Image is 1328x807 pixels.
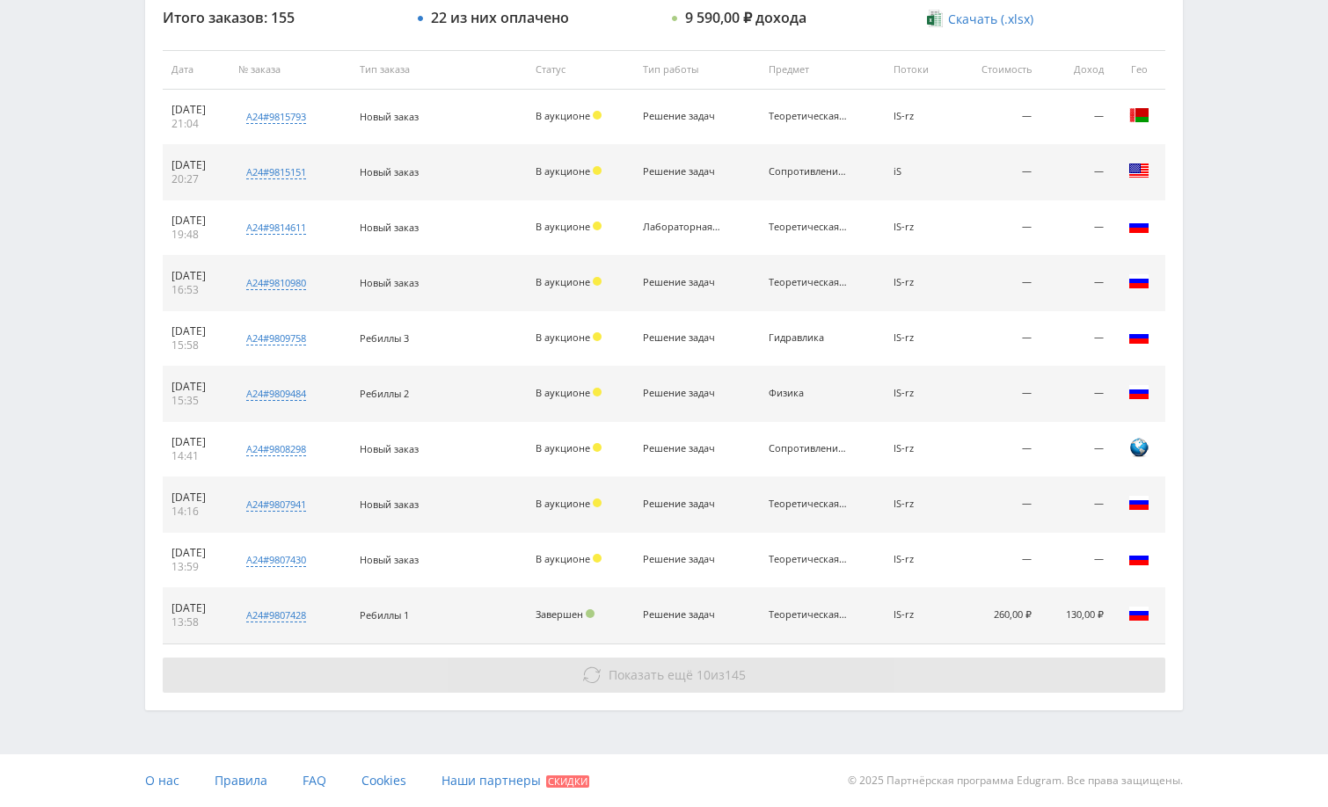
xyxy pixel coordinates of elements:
[725,666,746,683] span: 145
[1040,422,1113,477] td: —
[171,505,221,519] div: 14:16
[760,50,885,90] th: Предмет
[246,498,306,512] div: a24#9807941
[643,388,722,399] div: Решение задач
[593,332,602,341] span: Холд
[536,109,590,122] span: В аукционе
[1128,382,1149,403] img: rus.png
[536,331,590,344] span: В аукционе
[361,772,406,789] span: Cookies
[171,214,221,228] div: [DATE]
[769,111,848,122] div: Теоретическая механика
[685,10,806,25] div: 9 590,00 ₽ дохода
[171,615,221,629] div: 13:58
[769,332,848,344] div: Гидравлика
[927,10,942,27] img: xlsx
[1040,588,1113,643] td: 130,00 ₽
[643,332,722,344] div: Решение задач
[360,221,419,234] span: Новый заказ
[593,498,602,507] span: Холд
[643,111,722,122] div: Решение задач
[360,276,419,289] span: Новый заказ
[953,422,1041,477] td: —
[586,609,595,618] span: Подтвержден
[246,608,306,622] div: a24#9807428
[769,554,848,565] div: Теоретическая механика
[953,90,1041,145] td: —
[527,50,635,90] th: Статус
[360,442,419,455] span: Новый заказ
[894,166,945,178] div: iS
[953,50,1041,90] th: Стоимость
[171,380,221,394] div: [DATE]
[360,553,419,566] span: Новый заказ
[171,546,221,560] div: [DATE]
[246,110,306,124] div: a24#9815793
[171,117,221,131] div: 21:04
[431,10,569,25] div: 22 из них оплачено
[1040,367,1113,422] td: —
[171,394,221,408] div: 15:35
[927,11,1032,28] a: Скачать (.xlsx)
[643,277,722,288] div: Решение задач
[953,145,1041,200] td: —
[894,277,945,288] div: IS-rz
[643,609,722,621] div: Решение задач
[894,443,945,454] div: IS-rz
[1040,477,1113,533] td: —
[1128,603,1149,624] img: rus.png
[536,220,590,233] span: В аукционе
[145,772,179,789] span: О нас
[360,498,419,511] span: Новый заказ
[1128,437,1149,458] img: world.png
[643,166,722,178] div: Решение задач
[894,388,945,399] div: IS-rz
[360,331,409,345] span: Ребиллы 3
[360,110,419,123] span: Новый заказ
[1128,105,1149,126] img: blr.png
[643,554,722,565] div: Решение задач
[769,443,848,454] div: Сопротивление материалов
[171,338,221,353] div: 15:58
[163,10,400,25] div: Итого заказов: 155
[894,498,945,510] div: IS-rz
[643,222,722,233] div: Лабораторная работа
[171,103,221,117] div: [DATE]
[171,324,221,338] div: [DATE]
[536,552,590,565] span: В аукционе
[609,666,693,683] span: Показать ещё
[593,554,602,563] span: Холд
[536,386,590,399] span: В аукционе
[593,443,602,452] span: Холд
[894,111,945,122] div: IS-rz
[246,165,306,179] div: a24#9815151
[953,588,1041,643] td: 260,00 ₽
[697,666,711,683] span: 10
[171,158,221,172] div: [DATE]
[246,331,306,345] div: a24#9809758
[246,387,306,401] div: a24#9809484
[953,477,1041,533] td: —
[171,491,221,505] div: [DATE]
[953,533,1041,588] td: —
[215,754,267,807] a: Правила
[441,754,589,807] a: Наши партнеры Скидки
[1128,492,1149,513] img: rus.png
[673,754,1183,807] div: © 2025 Партнёрская программа Edugram. Все права защищены.
[536,607,583,621] span: Завершен
[593,388,602,396] span: Холд
[593,222,602,230] span: Холд
[894,609,945,621] div: IS-rz
[171,435,221,449] div: [DATE]
[1040,90,1113,145] td: —
[303,772,326,789] span: FAQ
[351,50,527,90] th: Тип заказа
[536,497,590,510] span: В аукционе
[246,553,306,567] div: a24#9807430
[953,367,1041,422] td: —
[246,221,306,235] div: a24#9814611
[643,443,722,454] div: Решение задач
[769,222,848,233] div: Теоретическая механика
[593,111,602,120] span: Холд
[536,441,590,454] span: В аукционе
